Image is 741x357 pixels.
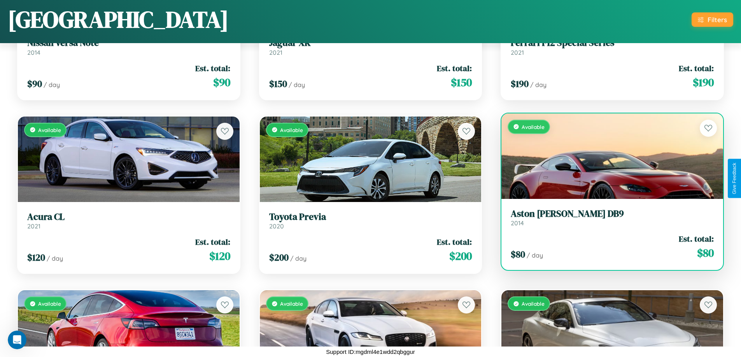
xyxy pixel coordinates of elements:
span: Est. total: [679,63,714,74]
h3: Aston [PERSON_NAME] DB9 [511,208,714,219]
span: $ 120 [209,248,230,264]
span: $ 200 [269,251,289,264]
h3: Nissan Versa Note [27,37,230,49]
span: Available [280,300,303,307]
span: $ 150 [269,77,287,90]
p: Support ID: mgdml4e1wdd2qbggur [326,347,415,357]
a: Nissan Versa Note2014 [27,37,230,56]
span: $ 150 [451,75,472,90]
span: / day [44,81,60,89]
a: Ferrari F12 Special Series2021 [511,37,714,56]
span: $ 80 [511,248,525,261]
div: Give Feedback [732,163,737,194]
span: $ 90 [27,77,42,90]
span: Est. total: [437,236,472,247]
span: Est. total: [195,63,230,74]
h3: Toyota Previa [269,211,472,223]
span: $ 80 [697,245,714,261]
span: 2014 [27,49,40,56]
span: Est. total: [195,236,230,247]
span: / day [290,254,307,262]
span: / day [530,81,547,89]
span: Available [522,300,545,307]
a: Acura CL2021 [27,211,230,230]
span: Available [38,127,61,133]
span: Available [280,127,303,133]
span: $ 190 [511,77,529,90]
span: $ 90 [213,75,230,90]
span: Available [38,300,61,307]
button: Filters [692,12,733,27]
span: 2021 [269,49,282,56]
div: Filters [708,16,727,24]
a: Toyota Previa2020 [269,211,472,230]
span: / day [47,254,63,262]
span: 2020 [269,222,284,230]
a: Jaguar XK2021 [269,37,472,56]
a: Aston [PERSON_NAME] DB92014 [511,208,714,227]
span: $ 120 [27,251,45,264]
h3: Ferrari F12 Special Series [511,37,714,49]
span: 2014 [511,219,524,227]
h3: Jaguar XK [269,37,472,49]
span: / day [289,81,305,89]
span: 2021 [511,49,524,56]
span: / day [527,251,543,259]
span: Available [522,124,545,130]
h1: [GEOGRAPHIC_DATA] [8,3,229,35]
span: $ 190 [693,75,714,90]
span: $ 200 [449,248,472,264]
span: Est. total: [679,233,714,244]
h3: Acura CL [27,211,230,223]
span: 2021 [27,222,40,230]
iframe: Intercom live chat [8,331,26,349]
span: Est. total: [437,63,472,74]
